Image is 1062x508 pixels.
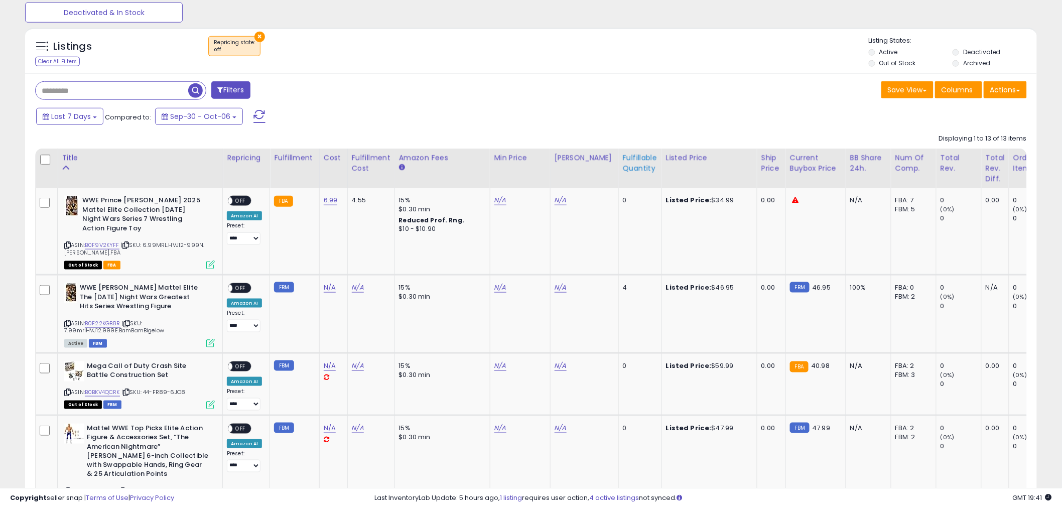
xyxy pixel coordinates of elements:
div: Amazon Fees [399,153,486,163]
div: 0.00 [761,196,778,205]
div: FBA: 2 [895,424,928,433]
b: WWE [PERSON_NAME] Mattel Elite The [DATE] Night Wars Greatest Hits Series Wrestling Figure [80,283,202,314]
small: FBM [790,423,810,433]
a: 4 active listings [590,493,639,502]
div: FBM: 3 [895,370,928,379]
div: FBA: 7 [895,196,928,205]
div: 0 [1013,361,1054,370]
span: Sep-30 - Oct-06 [170,111,230,121]
small: (0%) [941,433,955,441]
label: Active [879,48,898,56]
div: ASIN: [64,361,215,408]
div: [PERSON_NAME] [555,153,614,163]
div: $59.99 [666,361,749,370]
span: OFF [232,284,248,293]
div: 100% [850,283,883,292]
div: $46.95 [666,283,749,292]
div: 0 [623,361,654,370]
div: $10 - $10.90 [399,225,482,233]
div: 0 [1013,196,1054,205]
a: N/A [324,361,336,371]
div: Fulfillable Quantity [623,153,657,174]
small: FBM [274,282,294,293]
div: N/A [850,196,883,205]
div: $34.99 [666,196,749,205]
a: B0BKV4QCRK [85,388,120,397]
a: Privacy Policy [130,493,174,502]
div: 0 [941,442,981,451]
div: $0.30 min [399,370,482,379]
img: 51K0WL2g4rL._SL40_.jpg [64,196,80,216]
small: Amazon Fees. [399,163,405,172]
h5: Listings [53,40,92,54]
div: 0.00 [761,283,778,292]
b: WWE Prince [PERSON_NAME] 2025 Mattel Elite Collection [DATE] Night Wars Series 7 Wrestling Action... [82,196,204,235]
div: N/A [850,361,883,370]
div: Title [62,153,218,163]
small: (0%) [941,371,955,379]
div: 15% [399,196,482,205]
span: Last 7 Days [51,111,91,121]
div: 15% [399,283,482,292]
div: 0.00 [986,196,1001,205]
div: 0 [941,214,981,223]
div: seller snap | | [10,493,174,503]
span: | SKU: 6.99MRL.HVJ12-999N.[PERSON_NAME].FBA [64,241,204,256]
div: N/A [850,424,883,433]
span: Compared to: [105,112,151,122]
div: Amazon AI [227,211,262,220]
div: 0 [1013,442,1054,451]
div: Displaying 1 to 13 of 13 items [939,134,1027,144]
b: Mattel WWE Top Picks Elite Action Figure & Accessories Set, “The American Nightmare” [PERSON_NAME... [87,424,209,482]
div: Preset: [227,388,262,411]
div: Num of Comp. [895,153,932,174]
small: FBA [790,361,809,372]
span: All listings currently available for purchase on Amazon [64,339,87,348]
a: N/A [352,283,364,293]
span: 40.98 [811,361,830,370]
div: 0 [941,424,981,433]
a: 1 listing [500,493,522,502]
div: 4.55 [352,196,387,205]
label: Out of Stock [879,59,916,67]
label: Archived [963,59,990,67]
b: Listed Price: [666,283,712,292]
div: 0.00 [986,424,1001,433]
div: Total Rev. [941,153,977,174]
div: Preset: [227,450,262,473]
div: Amazon AI [227,299,262,308]
a: N/A [494,423,506,433]
span: FBA [103,261,120,270]
div: 0 [941,379,981,389]
div: 0 [941,302,981,311]
span: OFF [232,362,248,370]
div: Amazon AI [227,377,262,386]
span: All listings that are currently out of stock and unavailable for purchase on Amazon [64,261,102,270]
a: N/A [324,423,336,433]
a: Terms of Use [86,493,128,502]
div: ASIN: [64,283,215,346]
div: 4 [623,283,654,292]
a: N/A [352,423,364,433]
div: ASIN: [64,196,215,268]
strong: Copyright [10,493,47,502]
div: FBM: 2 [895,433,928,442]
span: OFF [232,197,248,205]
div: Fulfillment Cost [352,153,390,174]
div: FBA: 2 [895,361,928,370]
div: Listed Price [666,153,753,163]
button: Sep-30 - Oct-06 [155,108,243,125]
a: N/A [555,423,567,433]
small: FBM [274,423,294,433]
div: Preset: [227,310,262,332]
span: FBM [89,339,107,348]
div: 0.00 [986,361,1001,370]
p: Listing States: [869,36,1037,46]
b: Listed Price: [666,361,712,370]
button: Deactivated & In Stock [25,3,183,23]
img: 510ukCmvLJL._SL40_.jpg [64,361,84,382]
div: 0 [941,361,981,370]
div: 0.00 [761,361,778,370]
a: 6.99 [324,195,338,205]
span: Repricing state : [214,39,255,54]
